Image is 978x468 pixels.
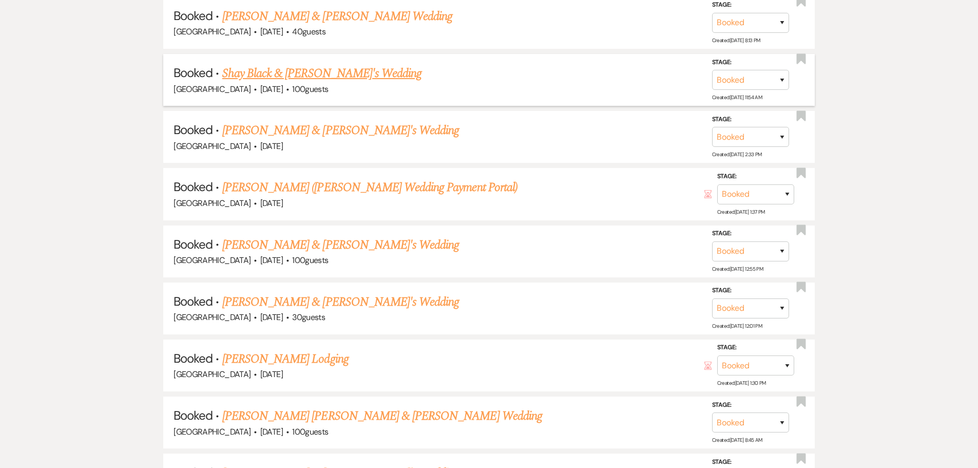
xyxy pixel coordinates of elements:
[712,437,762,443] span: Created: [DATE] 8:45 AM
[717,342,794,353] label: Stage:
[717,208,765,215] span: Created: [DATE] 1:37 PM
[260,198,283,209] span: [DATE]
[174,84,251,95] span: [GEOGRAPHIC_DATA]
[260,426,283,437] span: [DATE]
[260,369,283,380] span: [DATE]
[260,84,283,95] span: [DATE]
[712,400,789,411] label: Stage:
[260,141,283,152] span: [DATE]
[712,114,789,125] label: Stage:
[174,122,213,138] span: Booked
[260,312,283,323] span: [DATE]
[222,293,459,311] a: [PERSON_NAME] & [PERSON_NAME]'s Wedding
[174,407,213,423] span: Booked
[712,151,762,158] span: Created: [DATE] 2:33 PM
[222,121,459,140] a: [PERSON_NAME] & [PERSON_NAME]'s Wedding
[717,380,766,386] span: Created: [DATE] 1:30 PM
[292,426,328,437] span: 100 guests
[174,255,251,266] span: [GEOGRAPHIC_DATA]
[174,141,251,152] span: [GEOGRAPHIC_DATA]
[222,407,542,425] a: [PERSON_NAME] [PERSON_NAME] & [PERSON_NAME] Wedding
[292,84,328,95] span: 100 guests
[174,426,251,437] span: [GEOGRAPHIC_DATA]
[174,293,213,309] span: Booked
[712,37,760,44] span: Created: [DATE] 8:13 PM
[174,26,251,37] span: [GEOGRAPHIC_DATA]
[292,255,328,266] span: 100 guests
[174,350,213,366] span: Booked
[222,64,421,83] a: Shay Black & [PERSON_NAME]'s Wedding
[174,369,251,380] span: [GEOGRAPHIC_DATA]
[712,94,762,101] span: Created: [DATE] 11:54 AM
[712,266,763,272] span: Created: [DATE] 12:55 PM
[712,285,789,296] label: Stage:
[260,255,283,266] span: [DATE]
[712,228,789,239] label: Stage:
[260,26,283,37] span: [DATE]
[174,8,213,24] span: Booked
[222,236,459,254] a: [PERSON_NAME] & [PERSON_NAME]'s Wedding
[174,236,213,252] span: Booked
[222,350,349,368] a: [PERSON_NAME] Lodging
[717,171,794,182] label: Stage:
[222,7,452,26] a: [PERSON_NAME] & [PERSON_NAME] Wedding
[712,457,789,468] label: Stage:
[292,312,325,323] span: 30 guests
[174,65,213,81] span: Booked
[174,198,251,209] span: [GEOGRAPHIC_DATA]
[712,57,789,68] label: Stage:
[174,312,251,323] span: [GEOGRAPHIC_DATA]
[222,178,517,197] a: [PERSON_NAME] ([PERSON_NAME] Wedding Payment Portal)
[174,179,213,195] span: Booked
[292,26,325,37] span: 40 guests
[712,323,762,329] span: Created: [DATE] 12:01 PM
